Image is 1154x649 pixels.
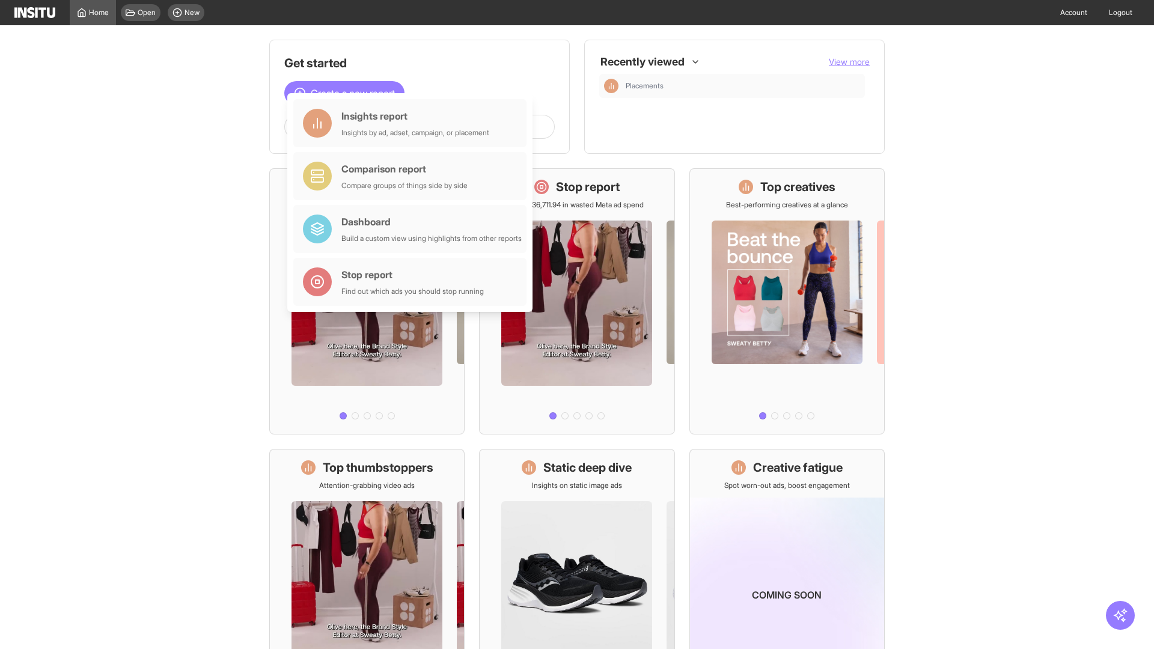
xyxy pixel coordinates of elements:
[726,200,848,210] p: Best-performing creatives at a glance
[556,178,620,195] h1: Stop report
[604,79,618,93] div: Insights
[341,234,522,243] div: Build a custom view using highlights from other reports
[626,81,860,91] span: Placements
[311,86,395,100] span: Create a new report
[341,128,489,138] div: Insights by ad, adset, campaign, or placement
[284,55,555,72] h1: Get started
[319,481,415,490] p: Attention-grabbing video ads
[626,81,664,91] span: Placements
[14,7,55,18] img: Logo
[138,8,156,17] span: Open
[479,168,674,434] a: Stop reportSave £36,711.94 in wasted Meta ad spend
[323,459,433,476] h1: Top thumbstoppers
[341,287,484,296] div: Find out which ads you should stop running
[543,459,632,476] h1: Static deep dive
[510,200,644,210] p: Save £36,711.94 in wasted Meta ad spend
[829,56,870,68] button: View more
[341,215,522,229] div: Dashboard
[829,56,870,67] span: View more
[185,8,200,17] span: New
[341,162,468,176] div: Comparison report
[284,81,405,105] button: Create a new report
[341,109,489,123] div: Insights report
[689,168,885,434] a: Top creativesBest-performing creatives at a glance
[760,178,835,195] h1: Top creatives
[532,481,622,490] p: Insights on static image ads
[89,8,109,17] span: Home
[341,181,468,190] div: Compare groups of things side by side
[269,168,465,434] a: What's live nowSee all active ads instantly
[341,267,484,282] div: Stop report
